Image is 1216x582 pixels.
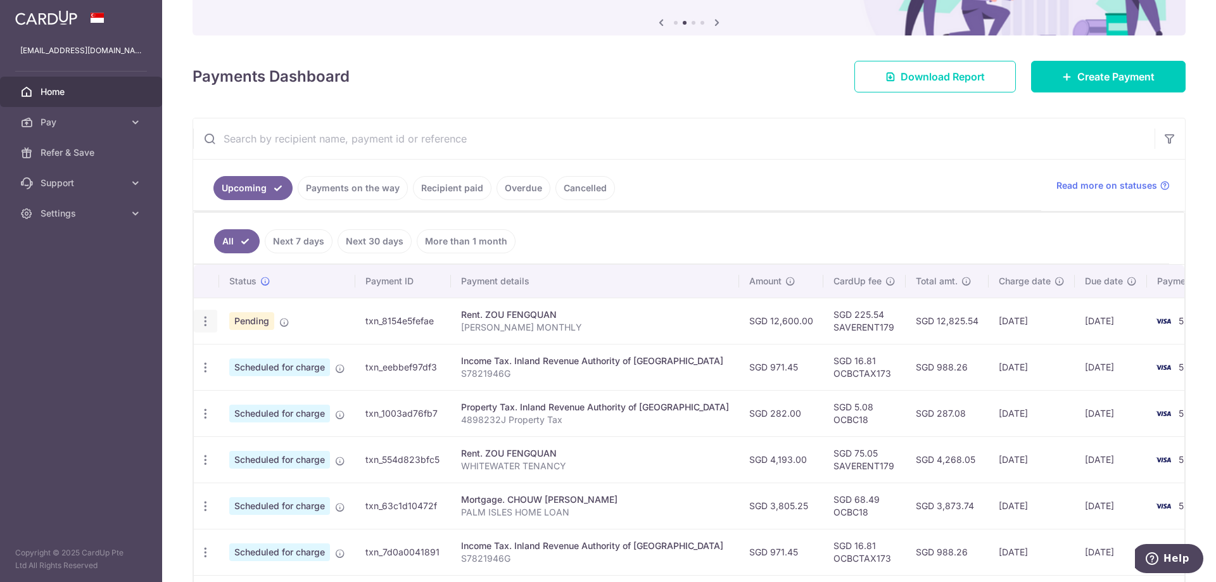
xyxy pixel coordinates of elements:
span: Scheduled for charge [229,543,330,561]
h4: Payments Dashboard [193,65,350,88]
span: Pending [229,312,274,330]
input: Search by recipient name, payment id or reference [193,118,1155,159]
p: S7821946G [461,367,729,380]
img: CardUp [15,10,77,25]
span: Settings [41,207,124,220]
td: [DATE] [989,436,1075,483]
td: [DATE] [1075,390,1147,436]
a: Cancelled [555,176,615,200]
td: [DATE] [1075,344,1147,390]
span: Create Payment [1077,69,1155,84]
span: Home [41,85,124,98]
td: SGD 988.26 [906,344,989,390]
span: Due date [1085,275,1123,288]
td: txn_1003ad76fb7 [355,390,451,436]
span: Total amt. [916,275,958,288]
p: WHITEWATER TENANCY [461,460,729,472]
p: [EMAIL_ADDRESS][DOMAIN_NAME] [20,44,142,57]
td: SGD 4,193.00 [739,436,823,483]
p: 4898232J Property Tax [461,414,729,426]
div: Mortgage. CHOUW [PERSON_NAME] [461,493,729,506]
span: Download Report [901,69,985,84]
span: Support [41,177,124,189]
a: Recipient paid [413,176,491,200]
span: Status [229,275,256,288]
div: Property Tax. Inland Revenue Authority of [GEOGRAPHIC_DATA] [461,401,729,414]
span: 5231 [1179,362,1199,372]
span: Pay [41,116,124,129]
span: Scheduled for charge [229,451,330,469]
span: 5231 [1179,454,1199,465]
td: txn_554d823bfc5 [355,436,451,483]
a: More than 1 month [417,229,516,253]
a: Next 7 days [265,229,332,253]
a: Upcoming [213,176,293,200]
span: 5231 [1179,315,1199,326]
p: S7821946G [461,552,729,565]
td: SGD 12,825.54 [906,298,989,344]
a: Download Report [854,61,1016,92]
th: Payment ID [355,265,451,298]
img: Bank Card [1151,452,1176,467]
td: SGD 16.81 OCBCTAX173 [823,529,906,575]
td: SGD 4,268.05 [906,436,989,483]
span: Amount [749,275,782,288]
td: txn_8154e5fefae [355,298,451,344]
td: SGD 971.45 [739,344,823,390]
span: Charge date [999,275,1051,288]
td: [DATE] [1075,529,1147,575]
a: Read more on statuses [1056,179,1170,192]
td: SGD 225.54 SAVERENT179 [823,298,906,344]
td: SGD 971.45 [739,529,823,575]
img: Bank Card [1151,406,1176,421]
td: SGD 3,805.25 [739,483,823,529]
td: [DATE] [989,483,1075,529]
td: [DATE] [1075,483,1147,529]
td: [DATE] [989,390,1075,436]
td: SGD 75.05 SAVERENT179 [823,436,906,483]
div: Rent. ZOU FENGQUAN [461,308,729,321]
span: Refer & Save [41,146,124,159]
td: SGD 3,873.74 [906,483,989,529]
a: Payments on the way [298,176,408,200]
a: Create Payment [1031,61,1186,92]
td: txn_63c1d10472f [355,483,451,529]
img: Bank Card [1151,313,1176,329]
td: txn_7d0a0041891 [355,529,451,575]
span: CardUp fee [833,275,882,288]
p: PALM ISLES HOME LOAN [461,506,729,519]
td: SGD 68.49 OCBC18 [823,483,906,529]
a: All [214,229,260,253]
td: SGD 12,600.00 [739,298,823,344]
th: Payment details [451,265,739,298]
span: 5231 [1179,500,1199,511]
td: SGD 287.08 [906,390,989,436]
div: Rent. ZOU FENGQUAN [461,447,729,460]
span: Read more on statuses [1056,179,1157,192]
div: Income Tax. Inland Revenue Authority of [GEOGRAPHIC_DATA] [461,355,729,367]
td: SGD 5.08 OCBC18 [823,390,906,436]
p: [PERSON_NAME] MONTHLY [461,321,729,334]
td: SGD 16.81 OCBCTAX173 [823,344,906,390]
td: [DATE] [1075,298,1147,344]
span: Scheduled for charge [229,497,330,515]
td: [DATE] [989,344,1075,390]
iframe: Opens a widget where you can find more information [1135,544,1203,576]
img: Bank Card [1151,498,1176,514]
div: Income Tax. Inland Revenue Authority of [GEOGRAPHIC_DATA] [461,540,729,552]
span: Scheduled for charge [229,358,330,376]
td: SGD 988.26 [906,529,989,575]
td: [DATE] [1075,436,1147,483]
td: [DATE] [989,529,1075,575]
span: 5231 [1179,408,1199,419]
td: txn_eebbef97df3 [355,344,451,390]
img: Bank Card [1151,360,1176,375]
a: Overdue [497,176,550,200]
td: SGD 282.00 [739,390,823,436]
span: Scheduled for charge [229,405,330,422]
a: Next 30 days [338,229,412,253]
td: [DATE] [989,298,1075,344]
